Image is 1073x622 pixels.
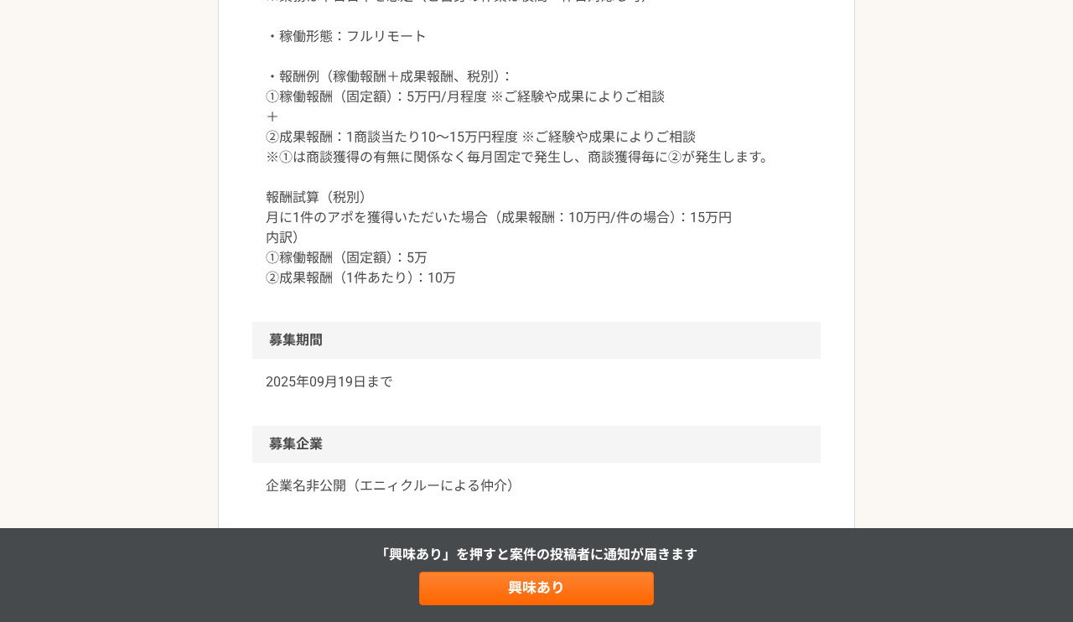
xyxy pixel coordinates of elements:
[419,572,654,605] a: 興味あり
[266,476,807,496] a: 企業名非公開（エニィクルーによる仲介）
[252,426,821,463] h2: 募集企業
[376,545,697,565] p: 「興味あり」を押すと 案件の投稿者に通知が届きます
[266,372,807,392] p: 2025年09月19日まで
[252,322,821,359] h2: 募集期間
